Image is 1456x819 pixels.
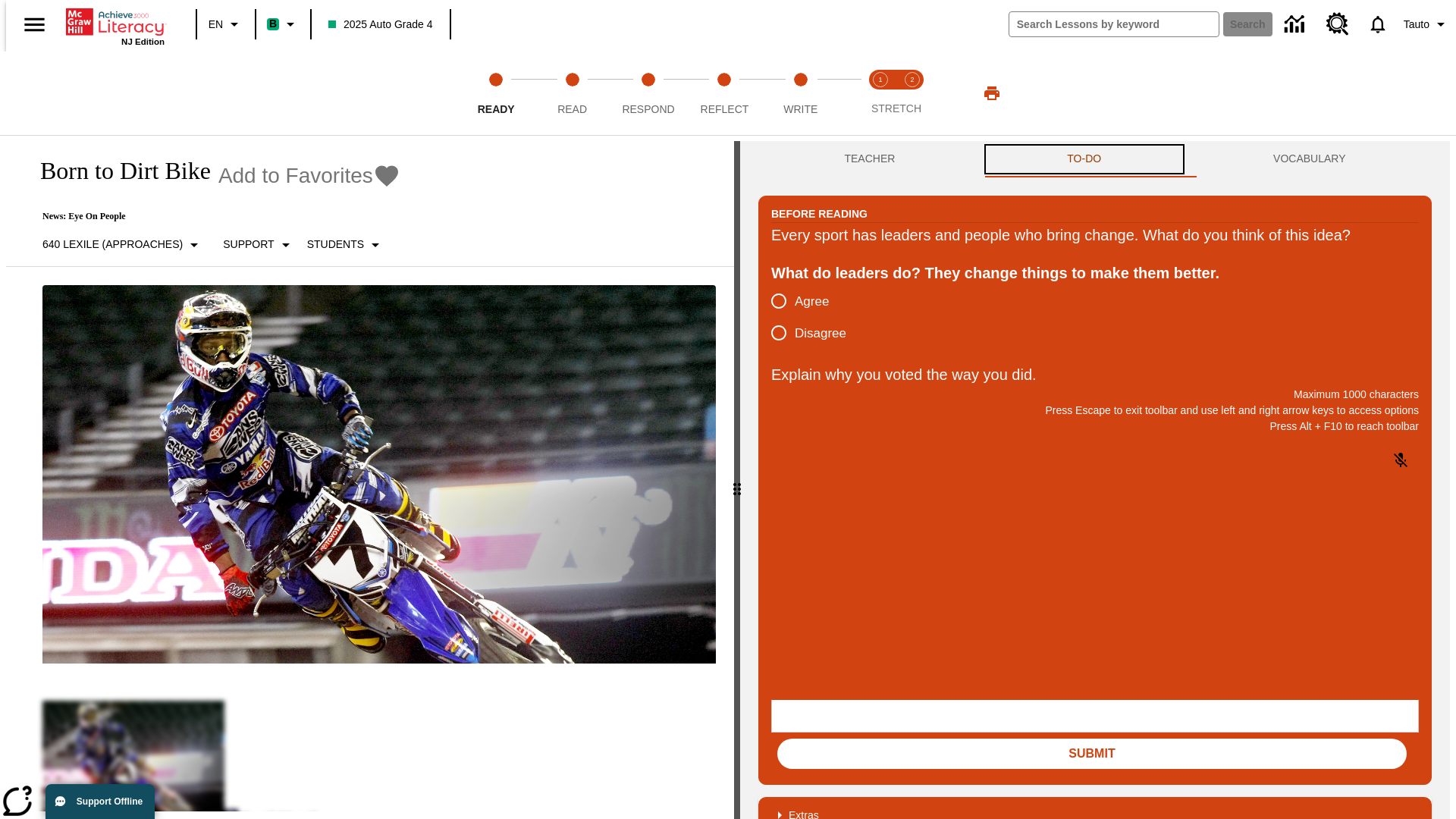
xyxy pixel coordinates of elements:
p: Support [223,237,274,253]
button: Select Lexile, 640 Lexile (Approaches) [36,231,209,259]
button: Respond step 3 of 5 [604,52,692,135]
text: 1 [878,76,882,83]
p: Explain why you voted the way you did. [771,362,1419,387]
button: Language: EN, Select a language [202,11,250,38]
p: Press Alt + F10 to reach toolbar [771,419,1419,435]
h1: Born to Dirt Bike [24,157,211,185]
span: Respond [622,103,674,115]
span: EN [209,17,223,33]
div: Every sport has leaders and people who bring change. What do you think of this idea? [771,223,1419,247]
div: activity [740,141,1450,819]
text: 2 [910,76,914,83]
div: Instructional Panel Tabs [758,141,1432,177]
span: Read [557,103,587,115]
button: Click to activate and allow voice recognition [1382,442,1419,479]
p: News: Eye On People [24,211,400,222]
a: Data Center [1276,4,1317,45]
button: Teacher [758,141,981,177]
button: Reflect step 4 of 5 [680,52,768,135]
input: search field [1009,12,1219,36]
button: Profile/Settings [1398,11,1456,38]
span: Reflect [701,103,749,115]
span: Add to Favorites [218,164,373,188]
div: Press Enter or Spacebar and then press right and left arrow keys to move the slider [734,141,740,819]
button: Select Student [301,231,391,259]
div: poll [771,285,858,349]
div: Home [66,5,165,46]
body: Explain why you voted the way you did. Maximum 1000 characters Press Alt + F10 to reach toolbar P... [6,12,221,26]
span: Agree [795,292,829,312]
h2: Before Reading [771,206,868,222]
button: Submit [777,739,1407,769]
div: What do leaders do? They change things to make them better. [771,261,1419,285]
button: TO-DO [981,141,1188,177]
button: Boost Class color is mint green. Change class color [261,11,306,38]
span: Ready [478,103,515,115]
span: Write [783,103,817,115]
a: Resource Center, Will open in new tab [1317,4,1358,45]
div: reading [6,141,734,811]
span: B [269,14,277,33]
button: Add to Favorites - Born to Dirt Bike [218,162,400,189]
button: Stretch Read step 1 of 2 [858,52,902,135]
button: Stretch Respond step 2 of 2 [890,52,934,135]
p: Students [307,237,364,253]
span: Tauto [1404,17,1429,33]
span: Disagree [795,324,846,344]
span: Support Offline [77,796,143,807]
span: 2025 Auto Grade 4 [328,17,433,33]
p: Press Escape to exit toolbar and use left and right arrow keys to access options [771,403,1419,419]
img: Motocross racer James Stewart flies through the air on his dirt bike. [42,285,716,664]
button: Support Offline [45,784,155,819]
button: VOCABULARY [1188,141,1432,177]
p: 640 Lexile (Approaches) [42,237,183,253]
span: STRETCH [871,102,921,115]
a: Notifications [1358,5,1398,44]
button: Scaffolds, Support [217,231,300,259]
button: Ready step 1 of 5 [452,52,540,135]
p: Maximum 1000 characters [771,387,1419,403]
span: NJ Edition [121,37,165,46]
button: Read step 2 of 5 [528,52,616,135]
button: Open side menu [12,2,57,47]
button: Print [968,80,1016,107]
button: Write step 5 of 5 [757,52,845,135]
